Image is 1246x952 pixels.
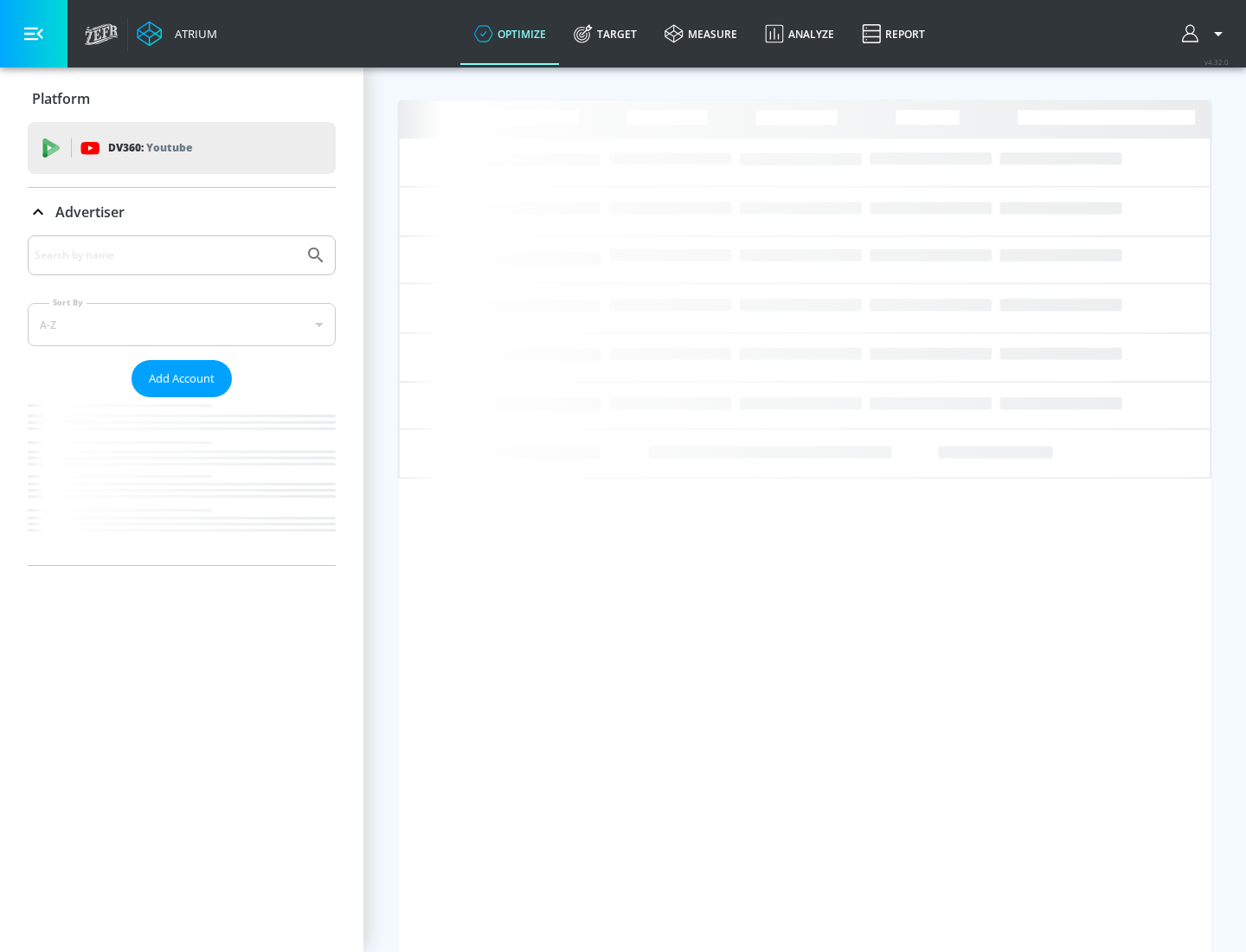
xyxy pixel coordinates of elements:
p: Youtube [146,138,192,157]
div: Platform [28,74,336,123]
a: Report [848,3,939,65]
div: Atrium [168,26,217,42]
p: DV360: [108,138,192,158]
div: DV360: Youtube [28,122,336,174]
a: measure [651,3,751,65]
p: Platform [32,89,90,108]
p: Advertiser [55,203,125,222]
a: Atrium [137,21,217,47]
button: Add Account [132,360,232,397]
div: Advertiser [28,188,336,236]
span: v 4.32.0 [1204,57,1229,67]
label: Sort By [49,297,87,308]
nav: list of Advertiser [28,397,336,565]
span: Add Account [149,369,215,389]
a: optimize [460,3,560,65]
a: Target [560,3,651,65]
div: Advertiser [28,235,336,565]
input: Search by name [35,244,297,267]
div: A-Z [28,303,336,346]
a: Analyze [751,3,848,65]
